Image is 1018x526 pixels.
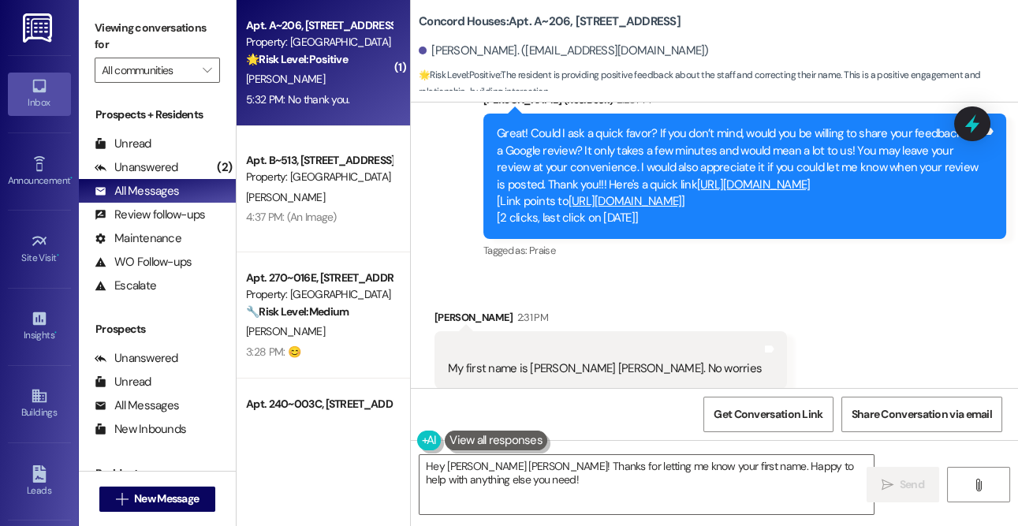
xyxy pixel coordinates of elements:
[95,421,186,438] div: New Inbounds
[203,64,211,76] i: 
[246,52,348,66] strong: 🌟 Risk Level: Positive
[714,406,822,423] span: Get Conversation Link
[246,304,349,319] strong: 🔧 Risk Level: Medium
[246,345,300,359] div: 3:28 PM: 😊
[420,455,874,514] textarea: Hey [PERSON_NAME] [PERSON_NAME]! Thanks for letting me know your first name. Happy to help with a...
[23,13,55,43] img: ResiDesk Logo
[57,250,59,261] span: •
[483,239,1006,262] div: Tagged as:
[419,13,681,30] b: Concord Houses: Apt. A~206, [STREET_ADDRESS]
[95,207,205,223] div: Review follow-ups
[102,58,195,83] input: All communities
[246,286,392,303] div: Property: [GEOGRAPHIC_DATA]
[95,183,179,200] div: All Messages
[95,254,192,270] div: WO Follow-ups
[246,412,392,429] div: Property: [GEOGRAPHIC_DATA]
[882,479,893,491] i: 
[246,72,325,86] span: [PERSON_NAME]
[419,43,709,59] div: [PERSON_NAME]. ([EMAIL_ADDRESS][DOMAIN_NAME])
[54,327,57,338] span: •
[99,487,216,512] button: New Message
[95,136,151,152] div: Unread
[70,173,73,184] span: •
[497,125,981,227] div: Great! Could I ask a quick favor? If you don’t mind, would you be willing to share your feedback ...
[95,278,156,294] div: Escalate
[95,16,220,58] label: Viewing conversations for
[8,382,71,425] a: Buildings
[703,397,833,432] button: Get Conversation Link
[246,92,350,106] div: 5:32 PM: No thank you.
[448,343,762,377] div: My first name is [PERSON_NAME] [PERSON_NAME]. No worries
[419,67,1018,101] span: : The resident is providing positive feedback about the staff and correcting their name. This is ...
[246,396,392,412] div: Apt. 240~003C, [STREET_ADDRESS]
[8,305,71,348] a: Insights •
[95,374,151,390] div: Unread
[419,69,500,81] strong: 🌟 Risk Level: Positive
[246,17,392,34] div: Apt. A~206, [STREET_ADDRESS]
[246,270,392,286] div: Apt. 270~016E, [STREET_ADDRESS]
[841,397,1002,432] button: Share Conversation via email
[95,397,179,414] div: All Messages
[134,491,199,507] span: New Message
[246,34,392,50] div: Property: [GEOGRAPHIC_DATA]
[246,190,325,204] span: [PERSON_NAME]
[95,350,178,367] div: Unanswered
[900,476,924,493] span: Send
[79,465,236,482] div: Residents
[569,193,682,209] a: [URL][DOMAIN_NAME]
[246,169,392,185] div: Property: [GEOGRAPHIC_DATA]
[116,493,128,505] i: 
[213,155,236,180] div: (2)
[513,309,548,326] div: 2:31 PM
[529,244,555,257] span: Praise
[8,228,71,270] a: Site Visit •
[8,461,71,503] a: Leads
[79,321,236,338] div: Prospects
[246,152,392,169] div: Apt. B~513, [STREET_ADDRESS]
[697,177,811,192] a: [URL][DOMAIN_NAME]
[8,73,71,115] a: Inbox
[483,91,1006,114] div: [PERSON_NAME] (ResiDesk)
[95,230,181,247] div: Maintenance
[867,467,940,502] button: Send
[852,406,992,423] span: Share Conversation via email
[79,106,236,123] div: Prospects + Residents
[972,479,984,491] i: 
[434,309,787,331] div: [PERSON_NAME]
[95,159,178,176] div: Unanswered
[246,324,325,338] span: [PERSON_NAME]
[246,210,337,224] div: 4:37 PM: (An Image)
